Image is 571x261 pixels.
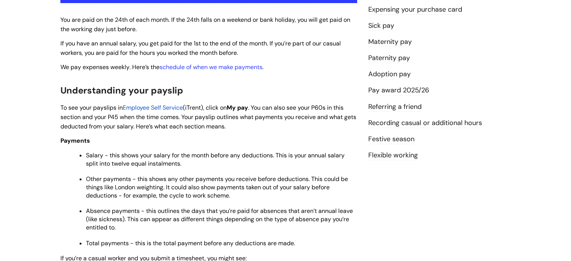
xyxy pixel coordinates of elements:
[368,5,462,15] a: Expensing your purchase card
[368,37,412,47] a: Maternity pay
[60,63,130,71] span: We pay expenses weekly
[123,104,183,112] a: Employee Self Service
[86,151,345,167] span: Salary - this shows your salary for the month before any deductions. This is your annual salary s...
[368,21,394,31] a: Sick pay
[60,39,341,57] span: If you have an annual salary, you get paid for the 1st to the end of the month. If you’re part of...
[160,63,262,71] a: schedule of when we make payments
[368,86,429,95] a: Pay award 2025/26
[60,84,183,96] span: Understanding your payslip
[60,104,356,130] span: . You can also see your P60s in this section and your P45 when the time comes. Your payslip outli...
[183,104,227,112] span: (iTrent), click on
[227,104,248,112] span: My pay
[60,63,264,71] span: . Here’s the .
[368,102,422,112] a: Referring a friend
[368,69,411,79] a: Adoption pay
[60,104,123,112] span: To see your payslips in
[60,137,90,145] span: Payments
[86,207,353,231] span: Absence payments - this outlines the days that you’re paid for absences that aren’t annual leave ...
[368,53,410,63] a: Paternity pay
[368,118,482,128] a: Recording casual or additional hours
[368,134,414,144] a: Festive season
[86,175,348,199] span: Other payments - this shows any other payments you receive before deductions. This could be thing...
[368,151,418,160] a: Flexible working
[86,239,295,247] span: Total payments - this is the total payment before any deductions are made.
[60,16,350,33] span: You are paid on the 24th of each month. If the 24th falls on a weekend or bank holiday, you will ...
